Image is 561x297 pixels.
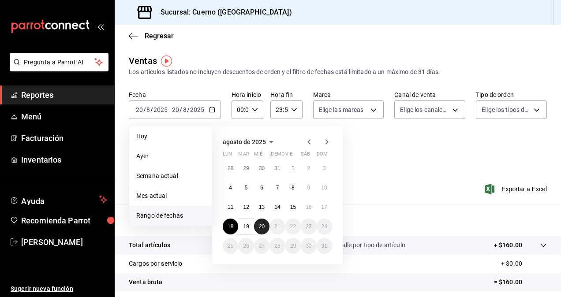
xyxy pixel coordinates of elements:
span: [PERSON_NAME] [21,236,107,248]
button: 10 de agosto de 2025 [317,180,332,196]
button: 14 de agosto de 2025 [269,199,285,215]
span: Pregunta a Parrot AI [24,58,95,67]
span: - [169,106,171,113]
button: 8 de agosto de 2025 [285,180,301,196]
abbr: 2 de agosto de 2025 [307,165,310,171]
abbr: 13 de agosto de 2025 [259,204,265,210]
abbr: 30 de julio de 2025 [259,165,265,171]
abbr: 9 de agosto de 2025 [307,185,310,191]
abbr: 6 de agosto de 2025 [260,185,263,191]
p: + $0.00 [501,259,547,268]
span: Inventarios [21,154,107,166]
abbr: 14 de agosto de 2025 [274,204,280,210]
a: Pregunta a Parrot AI [6,64,108,73]
p: Venta bruta [129,278,162,287]
button: Pregunta a Parrot AI [10,53,108,71]
div: Los artículos listados no incluyen descuentos de orden y el filtro de fechas está limitado a un m... [129,67,547,77]
abbr: 18 de agosto de 2025 [228,223,233,230]
label: Tipo de orden [476,92,547,98]
button: 17 de agosto de 2025 [317,199,332,215]
span: Elige los canales de venta [400,105,449,114]
button: 15 de agosto de 2025 [285,199,301,215]
span: Elige los tipos de orden [482,105,531,114]
button: 30 de julio de 2025 [254,160,269,176]
p: Total artículos [129,241,170,250]
button: 5 de agosto de 2025 [238,180,254,196]
h3: Sucursal: Cuerno ([GEOGRAPHIC_DATA]) [153,7,292,18]
abbr: 4 de agosto de 2025 [229,185,232,191]
span: Hoy [136,132,205,141]
button: 28 de julio de 2025 [223,160,238,176]
button: Exportar a Excel [486,184,547,194]
p: = $160.00 [494,278,547,287]
abbr: 8 de agosto de 2025 [292,185,295,191]
button: 4 de agosto de 2025 [223,180,238,196]
button: 23 de agosto de 2025 [301,219,316,234]
button: 11 de agosto de 2025 [223,199,238,215]
button: 18 de agosto de 2025 [223,219,238,234]
abbr: 16 de agosto de 2025 [306,204,311,210]
button: 1 de agosto de 2025 [285,160,301,176]
p: Cargos por servicio [129,259,183,268]
input: -- [183,106,187,113]
button: 6 de agosto de 2025 [254,180,269,196]
span: agosto de 2025 [223,138,266,145]
span: Ayuda [21,194,96,205]
label: Hora fin [270,92,302,98]
span: Facturación [21,132,107,144]
span: / [187,106,190,113]
button: 27 de agosto de 2025 [254,238,269,254]
span: Semana actual [136,171,205,181]
abbr: 29 de agosto de 2025 [290,243,296,249]
button: open_drawer_menu [97,23,104,30]
span: / [143,106,146,113]
abbr: 10 de agosto de 2025 [322,185,327,191]
span: Regresar [145,32,174,40]
button: 9 de agosto de 2025 [301,180,316,196]
span: Elige las marcas [319,105,364,114]
abbr: 20 de agosto de 2025 [259,223,265,230]
span: / [180,106,182,113]
button: 21 de agosto de 2025 [269,219,285,234]
abbr: 19 de agosto de 2025 [243,223,249,230]
button: 12 de agosto de 2025 [238,199,254,215]
abbr: 29 de julio de 2025 [243,165,249,171]
button: 7 de agosto de 2025 [269,180,285,196]
abbr: 17 de agosto de 2025 [322,204,327,210]
span: / [150,106,153,113]
abbr: 21 de agosto de 2025 [274,223,280,230]
button: 29 de agosto de 2025 [285,238,301,254]
button: 19 de agosto de 2025 [238,219,254,234]
input: -- [172,106,180,113]
abbr: 26 de agosto de 2025 [243,243,249,249]
span: Menú [21,111,107,123]
span: Rango de fechas [136,211,205,220]
button: 31 de julio de 2025 [269,160,285,176]
span: Reportes [21,89,107,101]
abbr: 15 de agosto de 2025 [290,204,296,210]
label: Marca [313,92,384,98]
div: Ventas [129,54,157,67]
span: Ayer [136,152,205,161]
label: Fecha [129,92,221,98]
abbr: jueves [269,151,322,160]
abbr: domingo [317,151,328,160]
input: -- [135,106,143,113]
input: ---- [190,106,205,113]
abbr: 5 de agosto de 2025 [245,185,248,191]
abbr: 1 de agosto de 2025 [292,165,295,171]
button: Tooltip marker [161,56,172,67]
button: Regresar [129,32,174,40]
label: Canal de venta [394,92,465,98]
abbr: 27 de agosto de 2025 [259,243,265,249]
label: Hora inicio [232,92,263,98]
abbr: 28 de agosto de 2025 [274,243,280,249]
abbr: viernes [285,151,292,160]
button: 26 de agosto de 2025 [238,238,254,254]
span: Mes actual [136,191,205,200]
button: 22 de agosto de 2025 [285,219,301,234]
abbr: 30 de agosto de 2025 [306,243,311,249]
button: 16 de agosto de 2025 [301,199,316,215]
button: 25 de agosto de 2025 [223,238,238,254]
